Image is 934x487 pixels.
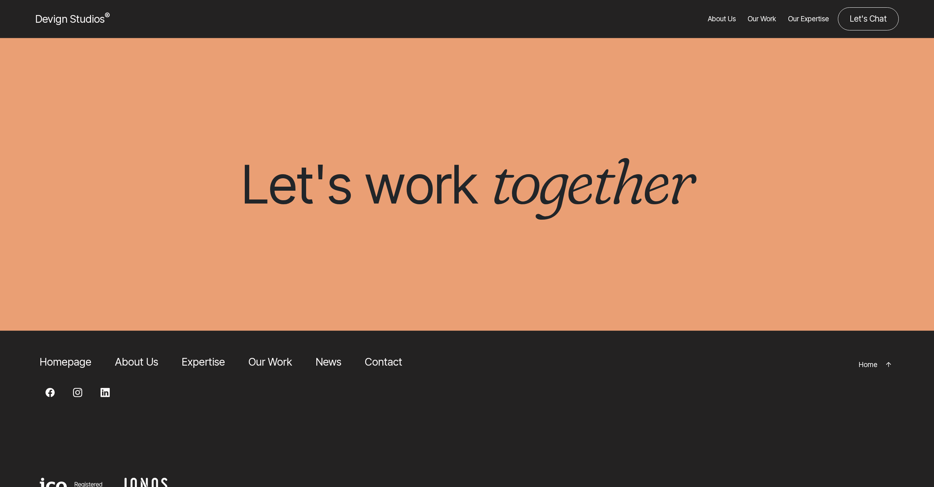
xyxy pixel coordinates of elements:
a: About Us [708,7,736,30]
a: Our Expertise [788,7,829,30]
sup: ® [105,11,110,21]
a: Contact us about your project [838,7,899,30]
a: Our Work [748,7,776,30]
span: Devign Studios [35,12,110,25]
a: Devign Studios® Homepage [35,11,110,27]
